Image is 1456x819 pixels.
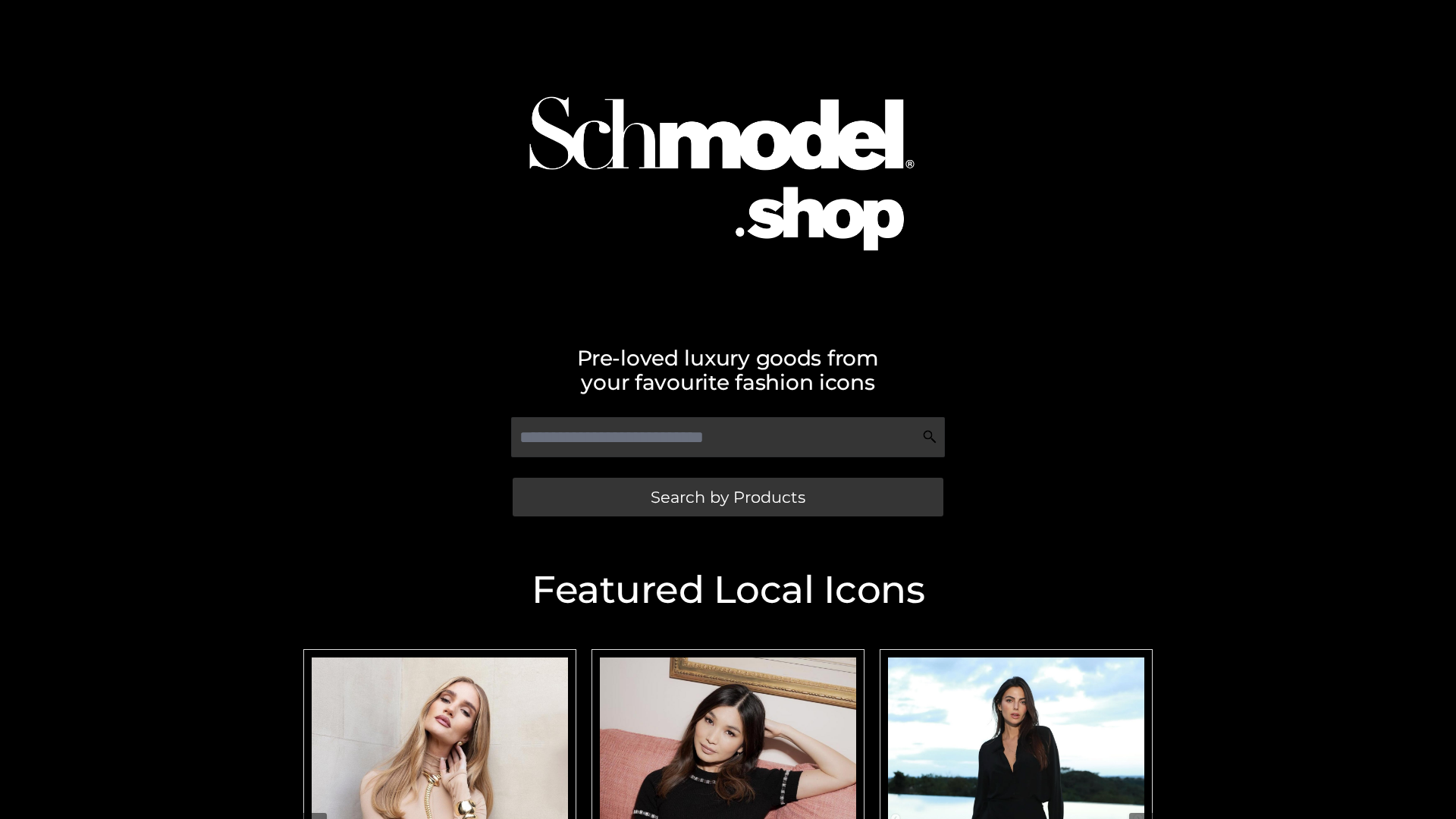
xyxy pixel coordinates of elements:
h2: Pre-loved luxury goods from your favourite fashion icons [296,346,1160,394]
img: Search Icon [922,429,937,444]
h2: Featured Local Icons​ [296,571,1160,609]
span: Search by Products [651,489,805,505]
a: Search by Products [513,478,943,516]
